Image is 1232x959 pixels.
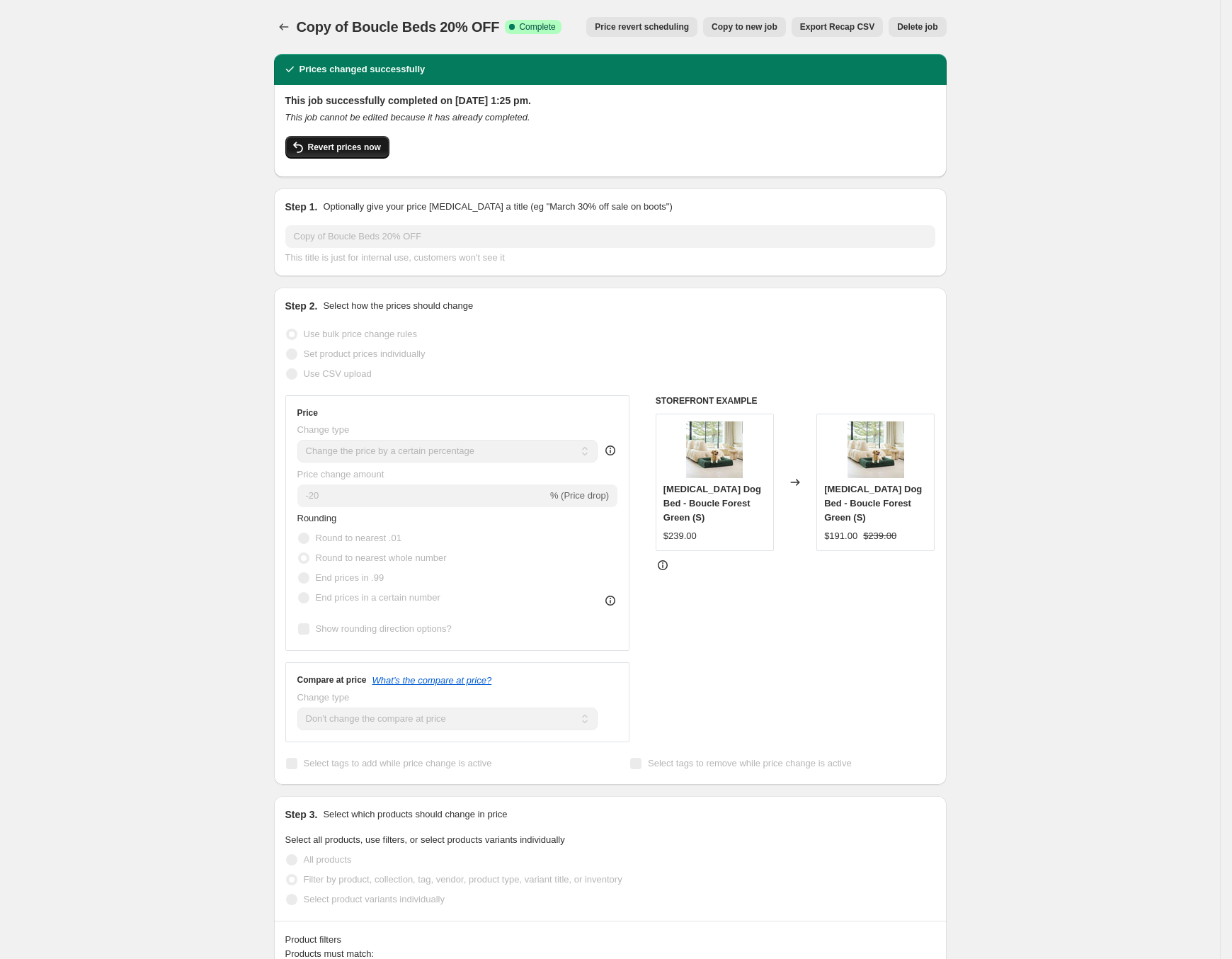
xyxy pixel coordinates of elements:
span: Copy to new job [712,21,777,33]
span: Select product variants individually [304,894,445,904]
h2: This job successfully completed on [DATE] 1:25 pm. [285,93,935,108]
strike: $239.00 [863,529,896,543]
button: What's the compare at price? [372,675,492,686]
h2: Step 3. [285,807,318,822]
input: -15 [297,484,547,507]
img: memory-foam-dog-bed-boucle-forest-green-101_80x.webp [686,421,743,478]
button: Revert prices now [285,136,389,159]
button: Price change jobs [274,17,294,37]
h2: Prices changed successfully [300,62,426,76]
span: Delete job [897,21,937,33]
span: Use bulk price change rules [304,329,417,339]
h2: Step 2. [285,299,318,313]
span: Show rounding direction options? [316,623,452,634]
span: Filter by product, collection, tag, vendor, product type, variant title, or inventory [304,874,622,885]
i: This job cannot be edited because it has already completed. [285,112,530,123]
span: Copy of Boucle Beds 20% OFF [297,19,500,35]
span: Change type [297,424,350,435]
span: % (Price drop) [550,490,609,501]
span: Select all products, use filters, or select products variants individually [285,834,565,845]
span: Complete [519,21,555,33]
p: Select which products should change in price [323,807,507,822]
h3: Compare at price [297,674,367,686]
p: Select how the prices should change [323,299,473,313]
span: Use CSV upload [304,368,372,379]
span: Rounding [297,513,337,523]
div: Product filters [285,933,935,947]
span: This title is just for internal use, customers won't see it [285,252,505,263]
button: Copy to new job [703,17,786,37]
h2: Step 1. [285,200,318,214]
span: [MEDICAL_DATA] Dog Bed - Boucle Forest Green (S) [824,484,922,523]
span: Price revert scheduling [595,21,689,33]
button: Delete job [889,17,946,37]
span: Set product prices individually [304,348,426,359]
span: Select tags to add while price change is active [304,758,492,768]
div: $239.00 [663,529,697,543]
span: Price change amount [297,469,384,479]
span: Select tags to remove while price change is active [648,758,852,768]
div: $191.00 [824,529,857,543]
span: [MEDICAL_DATA] Dog Bed - Boucle Forest Green (S) [663,484,761,523]
button: Price revert scheduling [586,17,697,37]
p: Optionally give your price [MEDICAL_DATA] a title (eg "March 30% off sale on boots") [323,200,672,214]
span: Round to nearest .01 [316,533,401,543]
span: End prices in a certain number [316,592,440,603]
h3: Price [297,407,318,419]
span: All products [304,854,352,865]
span: Revert prices now [308,142,381,153]
span: Change type [297,692,350,703]
h6: STOREFRONT EXAMPLE [656,395,935,407]
span: End prices in .99 [316,572,384,583]
span: Round to nearest whole number [316,552,447,563]
div: help [603,443,617,458]
button: Export Recap CSV [792,17,883,37]
span: Export Recap CSV [800,21,874,33]
input: 30% off holiday sale [285,225,935,248]
span: Products must match: [285,948,375,959]
img: memory-foam-dog-bed-boucle-forest-green-101_80x.webp [848,421,904,478]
